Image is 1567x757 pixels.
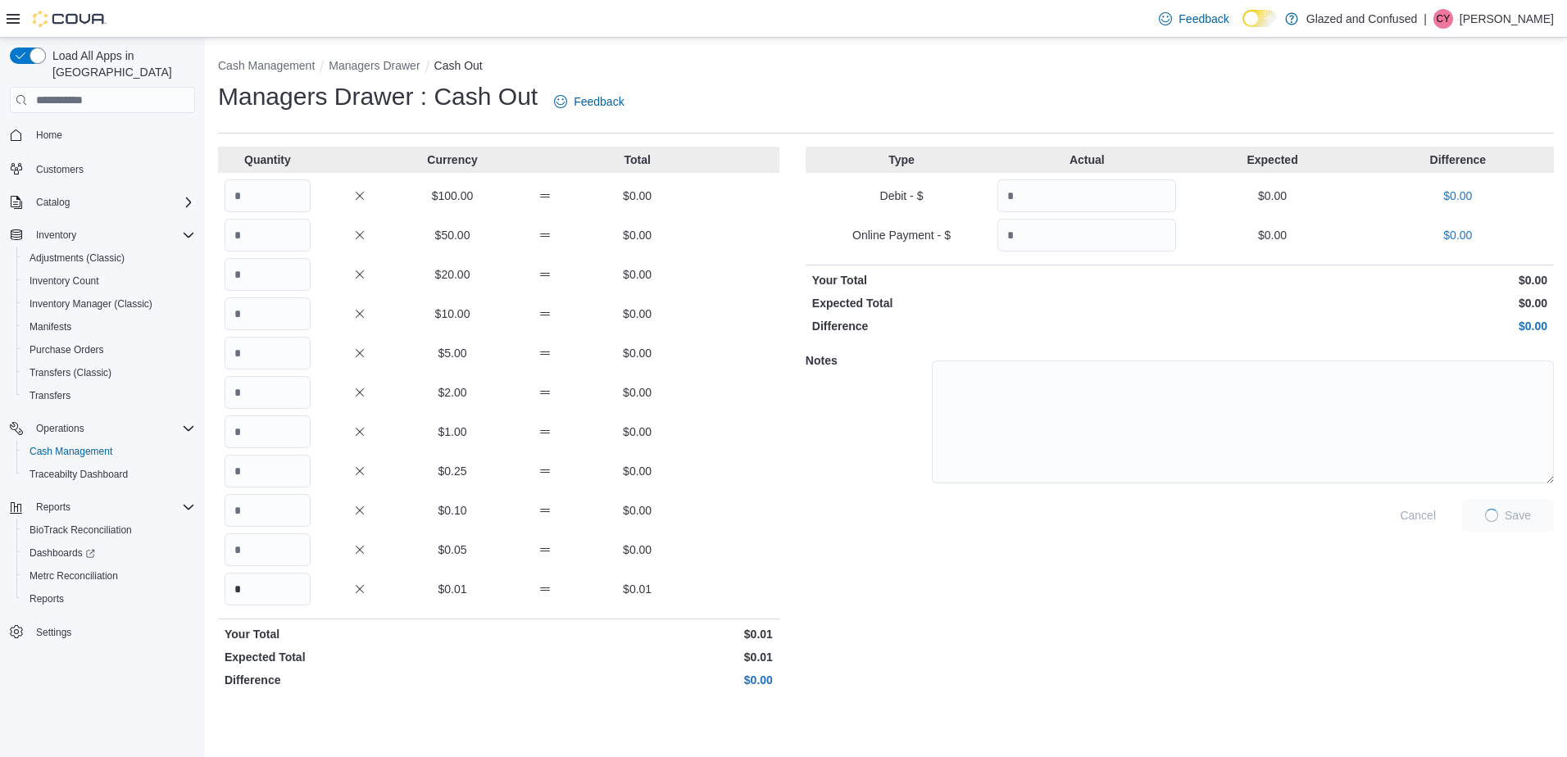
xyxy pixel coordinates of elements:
[225,573,311,605] input: Quantity
[1183,152,1361,168] p: Expected
[218,57,1554,77] nav: An example of EuiBreadcrumbs
[225,455,311,487] input: Quantity
[594,152,680,168] p: Total
[16,338,202,361] button: Purchase Orders
[23,589,195,609] span: Reports
[1400,507,1436,524] span: Cancel
[23,566,125,586] a: Metrc Reconciliation
[225,494,311,527] input: Quantity
[23,442,119,461] a: Cash Management
[16,292,202,315] button: Inventory Manager (Classic)
[23,271,195,291] span: Inventory Count
[30,419,91,438] button: Operations
[23,465,195,484] span: Traceabilty Dashboard
[36,626,71,639] span: Settings
[1393,499,1442,532] button: Cancel
[225,297,311,330] input: Quantity
[36,501,70,514] span: Reports
[23,520,195,540] span: BioTrack Reconciliation
[36,422,84,435] span: Operations
[3,123,202,147] button: Home
[812,188,991,204] p: Debit - $
[23,442,195,461] span: Cash Management
[3,224,202,247] button: Inventory
[30,193,76,212] button: Catalog
[594,463,680,479] p: $0.00
[1369,188,1547,204] p: $0.00
[410,581,496,597] p: $0.01
[16,587,202,610] button: Reports
[410,227,496,243] p: $50.00
[594,227,680,243] p: $0.00
[36,163,84,176] span: Customers
[23,340,111,360] a: Purchase Orders
[30,297,152,311] span: Inventory Manager (Classic)
[225,337,311,369] input: Quantity
[23,543,102,563] a: Dashboards
[410,152,496,168] p: Currency
[23,294,159,314] a: Inventory Manager (Classic)
[16,270,202,292] button: Inventory Count
[30,343,104,356] span: Purchase Orders
[30,546,95,560] span: Dashboards
[1433,9,1453,29] div: Connie Yates
[812,152,991,168] p: Type
[594,345,680,361] p: $0.00
[16,463,202,486] button: Traceabilty Dashboard
[1242,10,1277,27] input: Dark Mode
[329,59,420,72] button: Managers Drawer
[812,227,991,243] p: Online Payment - $
[812,272,1177,288] p: Your Total
[30,158,195,179] span: Customers
[218,59,315,72] button: Cash Management
[23,248,131,268] a: Adjustments (Classic)
[1306,9,1417,29] p: Glazed and Confused
[30,419,195,438] span: Operations
[594,266,680,283] p: $0.00
[997,152,1176,168] p: Actual
[1179,11,1229,27] span: Feedback
[23,465,134,484] a: Traceabilty Dashboard
[410,266,496,283] p: $20.00
[225,152,311,168] p: Quantity
[30,497,195,517] span: Reports
[1437,9,1451,29] span: CY
[225,258,311,291] input: Quantity
[225,672,495,688] p: Difference
[502,649,772,665] p: $0.01
[410,463,496,479] p: $0.25
[30,445,112,458] span: Cash Management
[3,156,202,180] button: Customers
[3,496,202,519] button: Reports
[1183,227,1361,243] p: $0.00
[1369,227,1547,243] p: $0.00
[1483,506,1501,524] span: Loading
[3,620,202,644] button: Settings
[30,320,71,333] span: Manifests
[30,389,70,402] span: Transfers
[574,93,624,110] span: Feedback
[30,160,90,179] a: Customers
[30,524,132,537] span: BioTrack Reconciliation
[594,581,680,597] p: $0.01
[410,188,496,204] p: $100.00
[23,566,195,586] span: Metrc Reconciliation
[16,564,202,587] button: Metrc Reconciliation
[16,315,202,338] button: Manifests
[30,125,195,145] span: Home
[1242,27,1243,28] span: Dark Mode
[30,274,99,288] span: Inventory Count
[36,196,70,209] span: Catalog
[225,179,311,212] input: Quantity
[218,80,538,113] h1: Managers Drawer : Cash Out
[225,649,495,665] p: Expected Total
[1152,2,1235,35] a: Feedback
[3,417,202,440] button: Operations
[30,125,69,145] a: Home
[46,48,195,80] span: Load All Apps in [GEOGRAPHIC_DATA]
[594,424,680,440] p: $0.00
[997,179,1176,212] input: Quantity
[410,502,496,519] p: $0.10
[1183,295,1547,311] p: $0.00
[16,384,202,407] button: Transfers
